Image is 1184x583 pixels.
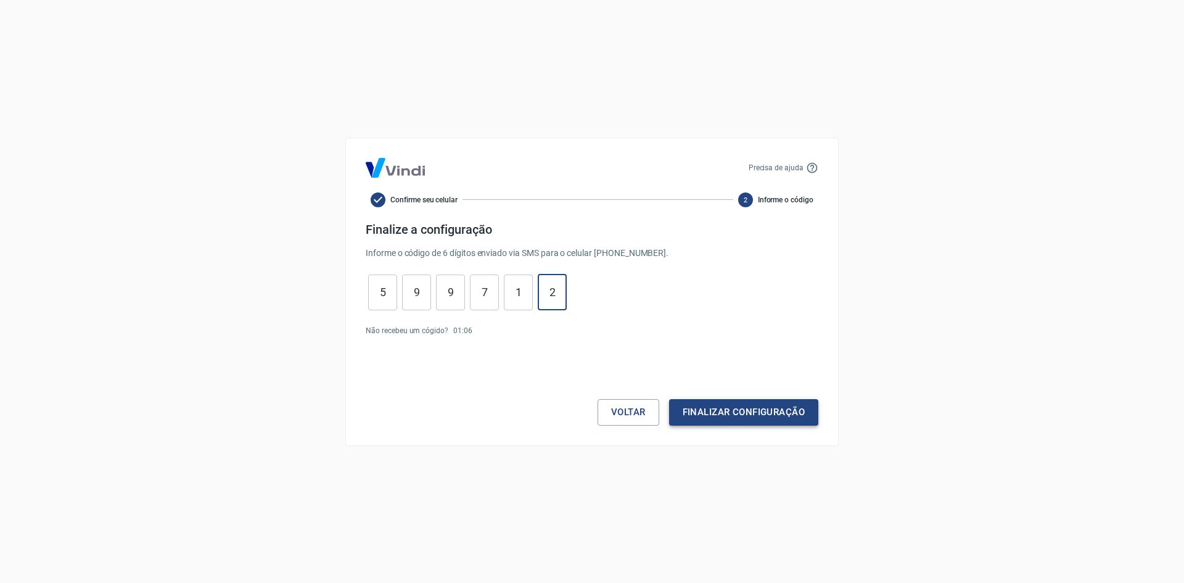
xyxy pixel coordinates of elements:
span: Informe o código [758,194,813,205]
text: 2 [744,196,747,204]
button: Voltar [598,399,659,425]
button: Finalizar configuração [669,399,818,425]
p: Precisa de ajuda [749,162,804,173]
p: 01 : 06 [453,325,472,336]
h4: Finalize a configuração [366,222,818,237]
p: Não recebeu um cógido? [366,325,448,336]
img: Logo Vind [366,158,425,178]
span: Confirme seu celular [390,194,458,205]
p: Informe o código de 6 dígitos enviado via SMS para o celular [PHONE_NUMBER] . [366,247,818,260]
